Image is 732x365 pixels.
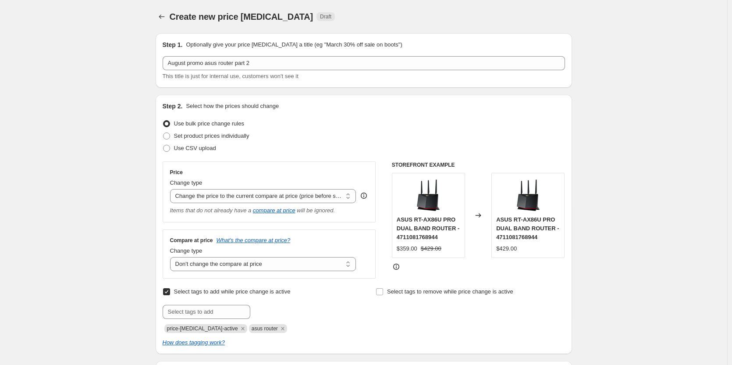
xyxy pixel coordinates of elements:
span: This title is just for internal use, customers won't see it [163,73,298,79]
span: Create new price [MEDICAL_DATA] [170,12,313,21]
button: compare at price [253,207,295,214]
input: 30% off holiday sale [163,56,565,70]
h6: STOREFRONT EXAMPLE [392,161,565,168]
span: ASUS RT-AX86U PRO DUAL BAND ROUTER - 4711081768944 [496,216,559,240]
h2: Step 1. [163,40,183,49]
button: What's the compare at price? [217,237,291,243]
h3: Compare at price [170,237,213,244]
img: RT-AX86UPro_80x.jpg [511,178,546,213]
span: Use CSV upload [174,145,216,151]
button: Remove asus router [279,325,287,333]
span: Select tags to add while price change is active [174,288,291,295]
span: Change type [170,179,203,186]
input: Select tags to add [163,305,250,319]
span: ASUS RT-AX86U PRO DUAL BAND ROUTER - 4711081768944 [397,216,459,240]
h3: Price [170,169,183,176]
img: RT-AX86UPro_80x.jpg [411,178,446,213]
h2: Step 2. [163,102,183,111]
div: $359.00 [397,244,417,253]
button: Price change jobs [156,11,168,23]
button: Remove price-change-job-active [239,325,247,333]
p: Optionally give your price [MEDICAL_DATA] a title (eg "March 30% off sale on boots") [186,40,402,49]
span: Change type [170,247,203,254]
i: Items that do not already have a [170,207,252,214]
span: Set product prices individually [174,132,249,139]
span: price-change-job-active [167,326,238,332]
strike: $429.00 [421,244,441,253]
span: Use bulk price change rules [174,120,244,127]
span: Draft [320,13,331,20]
a: How does tagging work? [163,339,225,346]
span: Select tags to remove while price change is active [387,288,513,295]
div: help [359,191,368,200]
p: Select how the prices should change [186,102,279,111]
div: $429.00 [496,244,517,253]
span: asus router [252,326,278,332]
i: will be ignored. [297,207,335,214]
